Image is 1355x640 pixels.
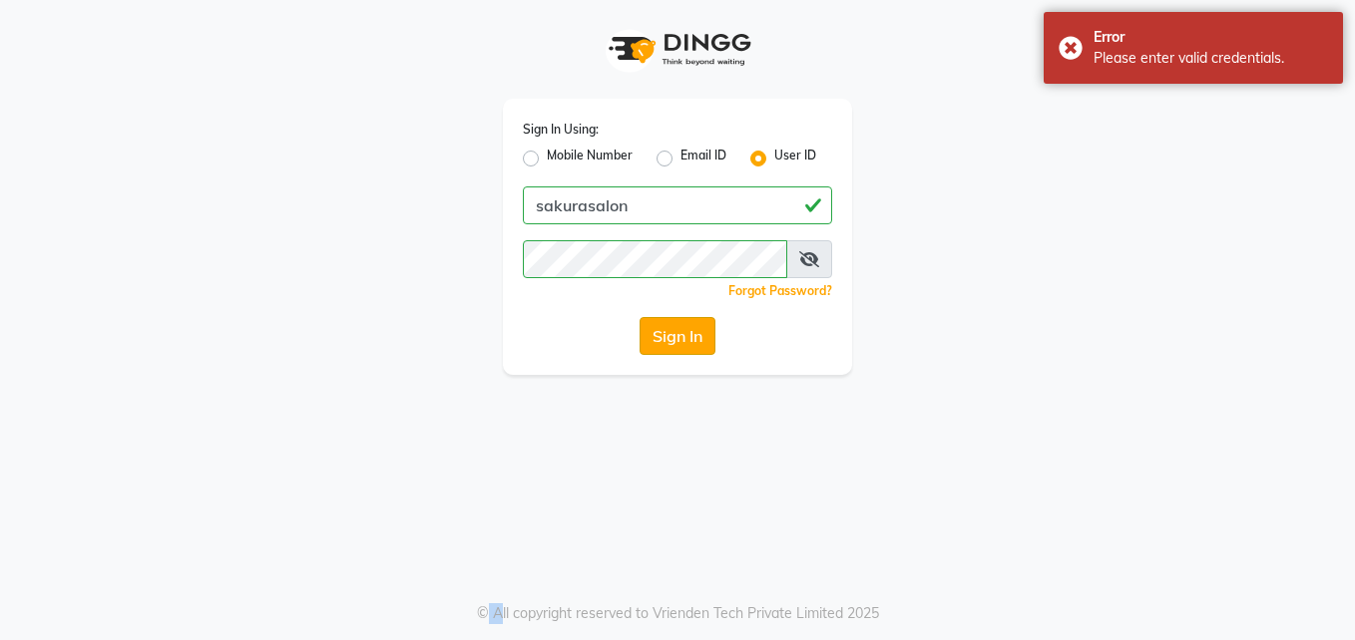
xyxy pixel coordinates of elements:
[640,317,715,355] button: Sign In
[598,20,757,79] img: logo1.svg
[523,121,599,139] label: Sign In Using:
[547,147,633,170] label: Mobile Number
[523,240,787,278] input: Username
[1094,27,1328,48] div: Error
[523,186,832,224] input: Username
[680,147,726,170] label: Email ID
[1094,48,1328,69] div: Please enter valid credentials.
[728,283,832,298] a: Forgot Password?
[774,147,816,170] label: User ID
